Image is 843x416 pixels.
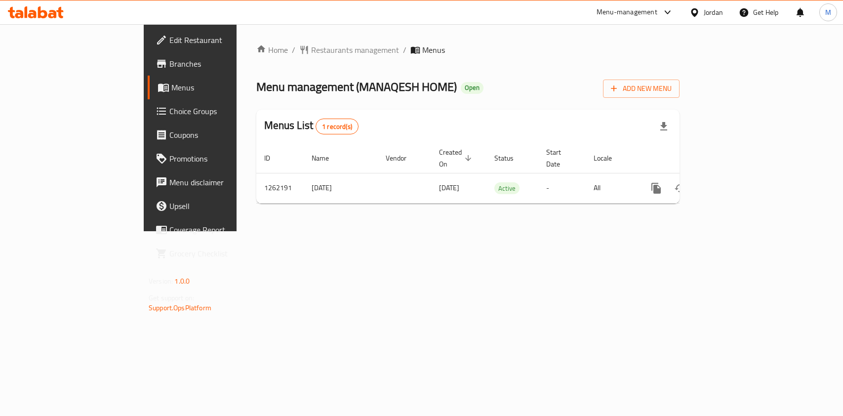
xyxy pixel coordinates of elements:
[169,200,277,212] span: Upsell
[148,194,284,218] a: Upsell
[169,248,277,259] span: Grocery Checklist
[403,44,406,56] li: /
[644,176,668,200] button: more
[264,152,283,164] span: ID
[174,275,190,288] span: 1.0.0
[148,147,284,170] a: Promotions
[825,7,831,18] span: M
[439,146,475,170] span: Created On
[494,182,520,194] div: Active
[439,181,459,194] span: [DATE]
[171,82,277,93] span: Menus
[597,6,657,18] div: Menu-management
[149,301,211,314] a: Support.OpsPlatform
[169,58,277,70] span: Branches
[494,183,520,194] span: Active
[704,7,723,18] div: Jordan
[386,152,419,164] span: Vendor
[149,291,194,304] span: Get support on:
[461,83,483,92] span: Open
[149,275,173,288] span: Version:
[494,152,526,164] span: Status
[603,80,680,98] button: Add New Menu
[652,115,676,138] div: Export file
[169,224,277,236] span: Coverage Report
[256,44,680,56] nav: breadcrumb
[538,173,586,203] td: -
[169,34,277,46] span: Edit Restaurant
[148,123,284,147] a: Coupons
[148,28,284,52] a: Edit Restaurant
[422,44,445,56] span: Menus
[148,242,284,265] a: Grocery Checklist
[148,76,284,99] a: Menus
[611,83,672,95] span: Add New Menu
[148,170,284,194] a: Menu disclaimer
[311,44,399,56] span: Restaurants management
[316,119,359,134] div: Total records count
[304,173,378,203] td: [DATE]
[546,146,574,170] span: Start Date
[292,44,295,56] li: /
[312,152,342,164] span: Name
[637,143,747,173] th: Actions
[148,218,284,242] a: Coverage Report
[169,129,277,141] span: Coupons
[316,122,358,131] span: 1 record(s)
[169,176,277,188] span: Menu disclaimer
[148,99,284,123] a: Choice Groups
[299,44,399,56] a: Restaurants management
[256,76,457,98] span: Menu management ( MANAQESH HOME )
[668,176,692,200] button: Change Status
[169,153,277,165] span: Promotions
[586,173,637,203] td: All
[594,152,625,164] span: Locale
[461,82,483,94] div: Open
[169,105,277,117] span: Choice Groups
[256,143,747,204] table: enhanced table
[148,52,284,76] a: Branches
[264,118,359,134] h2: Menus List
